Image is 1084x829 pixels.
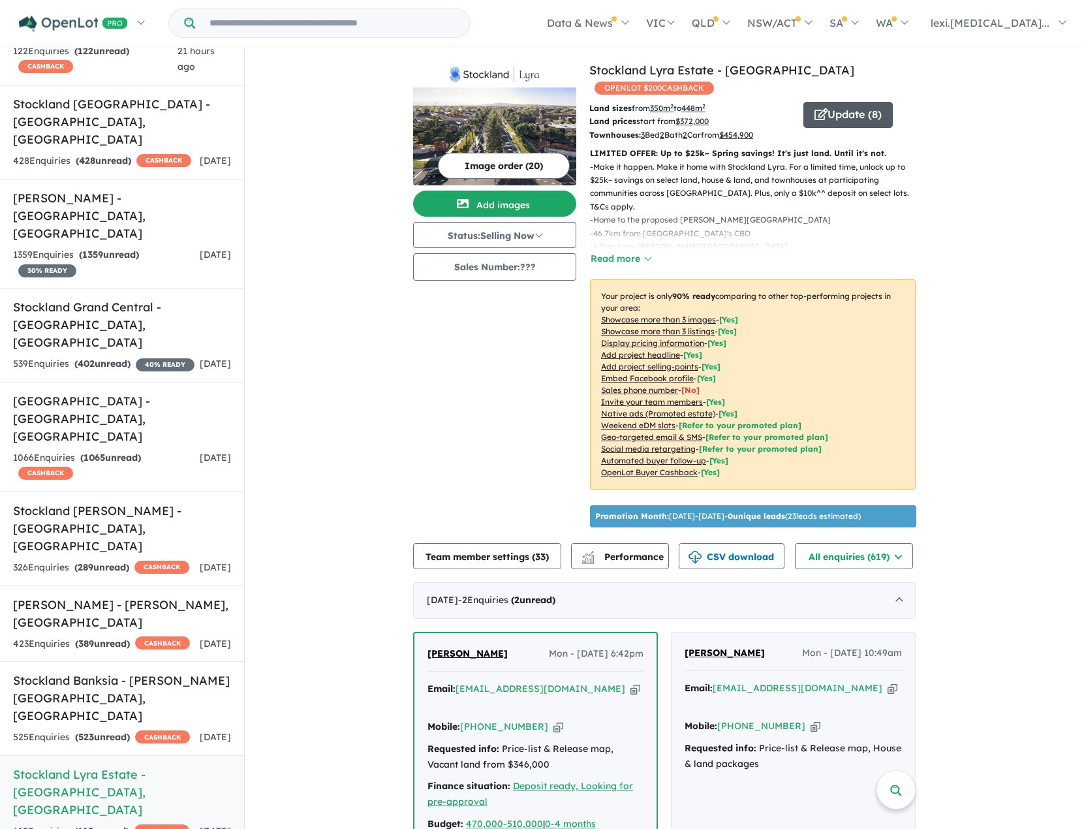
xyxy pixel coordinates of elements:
[589,129,794,142] p: Bed Bath Car from
[683,350,702,360] span: [ Yes ]
[84,452,105,463] span: 1065
[795,543,913,569] button: All enquiries (619)
[427,743,499,755] strong: Requested info:
[685,646,765,661] a: [PERSON_NAME]
[13,636,190,652] div: 423 Enquir ies
[630,682,640,696] button: Copy
[601,315,716,324] u: Showcase more than 3 images
[601,409,715,418] u: Native ads (Promoted estate)
[427,742,643,773] div: Price-list & Release map, Vacant land from $346,000
[888,681,897,695] button: Copy
[78,45,93,57] span: 122
[413,61,576,185] a: Stockland Lyra Estate - Beveridge LogoStockland Lyra Estate - Beveridge
[811,719,820,733] button: Copy
[427,721,460,732] strong: Mobile:
[200,638,231,649] span: [DATE]
[706,397,725,407] span: [ Yes ]
[75,731,130,743] strong: ( unread)
[135,730,190,743] span: CASHBACK
[641,130,645,140] u: 3
[80,452,141,463] strong: ( unread)
[595,510,861,522] p: [DATE] - [DATE] - ( 23 leads estimated)
[136,358,194,371] span: 40 % READY
[601,373,694,383] u: Embed Facebook profile
[705,432,828,442] span: [Refer to your promoted plan]
[458,594,555,606] span: - 2 Enquir ies
[699,444,822,454] span: [Refer to your promoted plan]
[535,551,546,563] span: 33
[802,646,902,661] span: Mon - [DATE] 10:49am
[685,720,717,732] strong: Mobile:
[707,338,726,348] span: [ Yes ]
[413,582,916,619] div: [DATE]
[689,551,702,564] img: download icon
[601,338,704,348] u: Display pricing information
[200,561,231,573] span: [DATE]
[13,392,231,445] h5: [GEOGRAPHIC_DATA] - [GEOGRAPHIC_DATA] , [GEOGRAPHIC_DATA]
[590,213,926,227] p: - Home to the proposed [PERSON_NAME][GEOGRAPHIC_DATA]
[931,16,1049,29] span: lexi.[MEDICAL_DATA]...
[697,373,716,383] span: [ Yes ]
[601,397,703,407] u: Invite your team members
[438,153,570,179] button: Image order (20)
[75,638,130,649] strong: ( unread)
[553,720,563,734] button: Copy
[200,731,231,743] span: [DATE]
[13,766,231,819] h5: Stockland Lyra Estate - [GEOGRAPHIC_DATA] , [GEOGRAPHIC_DATA]
[589,130,641,140] b: Townhouses:
[13,247,200,279] div: 1359 Enquir ies
[18,60,73,73] span: CASHBACK
[595,511,669,521] b: Promotion Month:
[78,731,94,743] span: 523
[583,551,664,563] span: Performance
[413,191,576,217] button: Add images
[413,253,576,281] button: Sales Number:???
[719,315,738,324] span: [ Yes ]
[803,102,893,128] button: Update (8)
[589,102,794,115] p: from
[702,362,720,371] span: [ Yes ]
[413,543,561,569] button: Team member settings (33)
[718,326,737,336] span: [ Yes ]
[589,63,854,78] a: Stockland Lyra Estate - [GEOGRAPHIC_DATA]
[590,240,926,253] p: - 1.1km from [PERSON_NAME][GEOGRAPHIC_DATA]
[589,103,632,113] b: Land sizes
[590,161,926,214] p: - Make it happen. Make it home with Stockland Lyra. For a limited time, unlock up to $25k~ saving...
[701,467,720,477] span: [Yes]
[13,189,231,242] h5: [PERSON_NAME] - [GEOGRAPHIC_DATA] , [GEOGRAPHIC_DATA]
[685,742,756,754] strong: Requested info:
[650,103,674,113] u: 350 m
[456,683,625,695] a: [EMAIL_ADDRESS][DOMAIN_NAME]
[74,45,129,57] strong: ( unread)
[601,420,675,430] u: Weekend eDM slots
[589,115,794,128] p: start from
[713,682,882,694] a: [EMAIL_ADDRESS][DOMAIN_NAME]
[601,432,702,442] u: Geo-targeted email & SMS
[427,646,508,662] a: [PERSON_NAME]
[590,251,651,266] button: Read more
[427,780,633,807] a: Deposit ready, Looking for pre-approval
[460,721,548,732] a: [PHONE_NUMBER]
[78,638,94,649] span: 389
[413,222,576,248] button: Status:Selling Now
[685,741,902,772] div: Price-list & Release map, House & land packages
[79,155,95,166] span: 428
[601,362,698,371] u: Add project selling-points
[13,298,231,351] h5: Stockland Grand Central - [GEOGRAPHIC_DATA] , [GEOGRAPHIC_DATA]
[601,456,706,465] u: Automated buyer follow-up
[200,452,231,463] span: [DATE]
[549,646,643,662] span: Mon - [DATE] 6:42pm
[601,444,696,454] u: Social media retargeting
[427,780,510,792] strong: Finance situation:
[674,103,705,113] span: to
[679,543,784,569] button: CSV download
[13,672,231,725] h5: Stockland Banksia - [PERSON_NAME][GEOGRAPHIC_DATA] , [GEOGRAPHIC_DATA]
[198,9,467,37] input: Try estate name, suburb, builder or developer
[681,385,700,395] span: [ No ]
[136,154,191,167] span: CASHBACK
[18,264,76,277] span: 30 % READY
[590,147,916,160] p: LIMITED OFFER: Up to $25k~ Spring savings!​ It's just land. Until it's not.
[135,636,190,649] span: CASHBACK
[79,249,139,260] strong: ( unread)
